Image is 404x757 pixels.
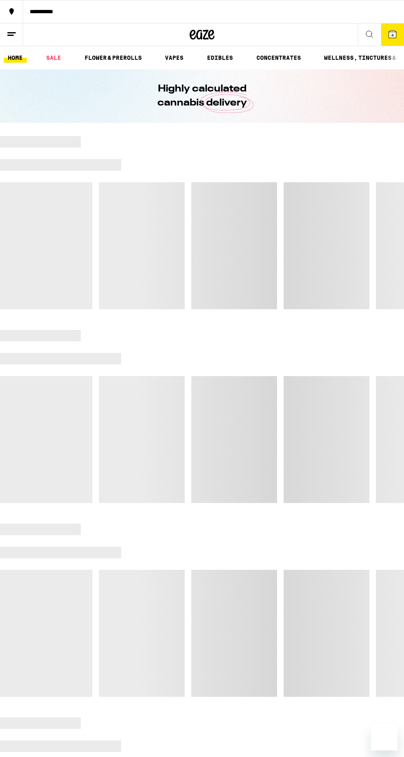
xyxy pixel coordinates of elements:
[203,53,237,63] a: EDIBLES
[381,24,404,46] button: 4
[391,33,394,38] span: 4
[4,53,27,63] a: HOME
[80,53,146,63] a: FLOWER & PREROLLS
[161,53,188,63] a: VAPES
[134,82,270,110] h1: Highly calculated cannabis delivery
[371,724,397,750] iframe: Button to launch messaging window
[42,53,65,63] a: SALE
[252,53,305,63] a: CONCENTRATES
